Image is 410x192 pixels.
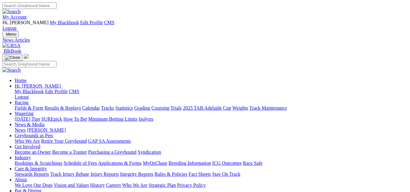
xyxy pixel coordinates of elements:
a: CMS [104,20,114,25]
a: Purchasing a Greyhound [88,149,136,155]
a: How To Bet [63,116,87,122]
a: Syndication [138,149,161,155]
a: My Blackbook [15,89,44,94]
a: Wagering [15,111,34,116]
a: News [15,127,26,133]
a: Track Injury Rebate [50,171,89,177]
a: Rules & Policies [154,171,187,177]
a: Get Involved [15,144,40,149]
a: Results & Replays [45,105,81,111]
a: Tracks [101,105,114,111]
div: Racing [15,105,408,111]
img: Search [2,9,21,14]
a: Integrity Reports [120,171,153,177]
a: Industry [15,155,31,160]
a: Statistics [115,105,133,111]
a: Care & Integrity [15,166,47,171]
span: Menu [6,32,16,36]
img: Close [5,55,20,60]
a: News Articles [2,37,408,43]
a: Breeding Information [169,160,211,166]
a: Logout [15,94,29,100]
a: Vision and Values [54,183,89,188]
a: Become a Trainer [52,149,87,155]
a: Applications & Forms [98,160,142,166]
a: Fields & Form [15,105,43,111]
span: Hi, [PERSON_NAME] [15,83,61,88]
a: Edit Profile [80,20,103,25]
div: Industry [15,160,408,166]
span: Hi, [PERSON_NAME] [2,20,49,25]
a: Minimum Betting Limits [88,116,137,122]
a: Stay On Track [212,171,240,177]
img: Search [2,67,21,73]
a: Trials [170,105,182,111]
a: About [15,177,27,182]
div: News & Media [15,127,408,133]
img: GRSA [2,43,20,48]
div: Care & Integrity [15,171,408,177]
a: Privacy Policy [177,183,206,188]
span: BlkBook [4,48,21,54]
a: Careers [106,183,121,188]
a: Weights [232,105,248,111]
a: Calendar [82,105,100,111]
a: Who We Are [122,183,147,188]
a: Isolynx [139,116,153,122]
img: logo-grsa-white.png [24,54,29,59]
a: Racing [15,100,28,105]
a: Hi, [PERSON_NAME] [15,83,62,88]
div: About [15,183,408,188]
a: MyOzChase [143,160,167,166]
a: Schedule of Fees [63,160,97,166]
a: Become an Owner [15,149,51,155]
div: Get Involved [15,149,408,155]
button: Toggle navigation [2,31,19,37]
a: Greyhounds as Pets [15,133,53,138]
div: Hi, [PERSON_NAME] [15,89,408,100]
a: Track Maintenance [249,105,287,111]
a: News & Media [15,122,45,127]
a: Retire Your Greyhound [41,138,87,144]
a: Race Safe [243,160,262,166]
a: 2025 TAB Adelaide Cup [183,105,231,111]
a: SUREpick [41,116,62,122]
a: GAP SA Assessments [88,138,131,144]
div: Wagering [15,116,408,122]
a: My Account [2,14,27,20]
input: Search [2,2,56,9]
a: Grading [134,105,150,111]
a: We Love Our Dogs [15,183,53,188]
a: CMS [69,89,79,94]
a: Stewards Reports [15,171,49,177]
a: BlkBook [2,48,21,54]
a: My Blackbook [50,20,79,25]
a: [PERSON_NAME] [27,127,66,133]
a: Strategic Plan [149,183,176,188]
a: History [90,183,105,188]
a: [DATE] Tips [15,116,40,122]
a: ICG Outcomes [212,160,241,166]
button: Toggle navigation [2,54,23,61]
a: Bookings & Scratchings [15,160,62,166]
a: Logout [2,25,16,31]
a: Injury Reports [90,171,119,177]
a: Edit Profile [45,89,68,94]
div: My Account [2,20,408,31]
a: Who We Are [15,138,40,144]
a: Home [15,78,27,83]
a: Fact Sheets [189,171,211,177]
a: Coursing [151,105,169,111]
div: Greyhounds as Pets [15,138,408,144]
input: Search [2,61,56,67]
